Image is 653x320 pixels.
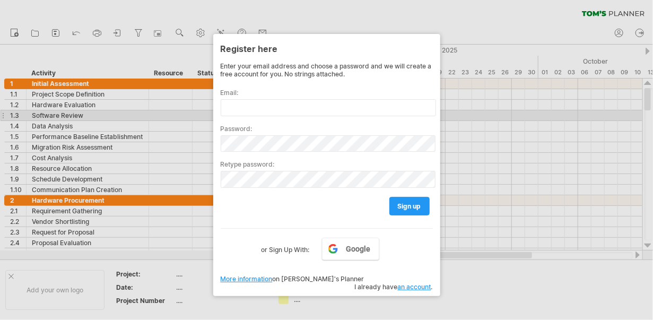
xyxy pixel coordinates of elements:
[221,62,433,78] div: Enter your email address and choose a password and we will create a free account for you. No stri...
[322,238,379,260] a: Google
[261,238,309,256] label: or Sign Up With:
[221,89,433,97] label: Email:
[398,283,431,291] a: an account
[221,39,433,58] div: Register here
[355,283,433,291] span: I already have .
[221,275,364,283] span: on [PERSON_NAME]'s Planner
[221,160,433,168] label: Retype password:
[398,202,421,210] span: sign up
[346,245,370,253] span: Google
[221,125,433,133] label: Password:
[389,197,430,215] a: sign up
[221,275,273,283] a: More information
